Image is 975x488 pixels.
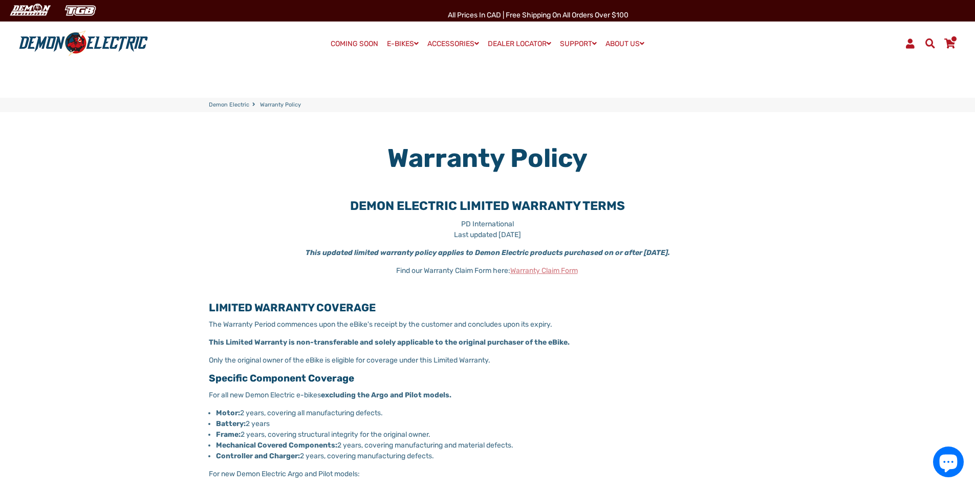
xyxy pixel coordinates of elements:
[216,452,300,460] b: Controller and Charger:
[209,320,552,329] span: The Warranty Period commences upon the eBike's receipt by the customer and concludes upon its exp...
[350,199,625,213] b: DEMON ELECTRIC LIMITED WARRANTY TERMS
[59,2,101,19] img: TGB Canada
[209,470,360,478] span: For new Demon Electric Argo and Pilot models:
[15,30,151,57] img: Demon Electric logo
[448,11,629,19] span: All Prices in CAD | Free shipping on all orders over $100
[321,391,451,399] b: excluding the Argo and Pilot models.
[209,301,376,314] b: LIMITED WARRANTY COVERAGE
[216,441,337,450] b: Mechanical Covered Components:
[306,248,670,257] b: This updated limited warranty policy applies to Demon Electric products purchased on or after [DA...
[216,419,246,428] b: Battery:
[209,101,249,110] a: Demon Electric
[484,36,555,51] a: DEALER LOCATOR
[337,441,513,450] span: 2 years, covering manufacturing and material defects.
[209,372,354,384] b: Specific Component Coverage
[930,447,967,480] inbox-online-store-chat: Shopify online store chat
[209,265,767,276] p: Find our Warranty Claim Form here:
[424,36,483,51] a: ACCESSORIES
[241,430,430,439] span: 2 years, covering structural integrity for the original owner.
[246,419,270,428] span: 2 years
[260,101,301,110] span: Warranty Policy
[461,220,514,228] span: PD International
[602,36,648,51] a: ABOUT US
[304,143,671,174] h1: Warranty Policy
[383,36,422,51] a: E-BIKES
[240,409,383,417] span: 2 years, covering all manufacturing defects.
[300,452,434,460] span: 2 years, covering manufacturing defects.
[454,230,521,239] span: Last updated [DATE]
[556,36,600,51] a: SUPPORT
[216,430,241,439] b: Frame:
[327,37,382,51] a: COMING SOON
[209,338,570,347] b: This Limited Warranty is non-transferable and solely applicable to the original purchaser of the ...
[510,266,578,275] a: Warranty Claim Form
[209,356,490,365] span: Only the original owner of the eBike is eligible for coverage under this Limited Warranty.
[5,2,54,19] img: Demon Electric
[209,391,321,399] span: For all new Demon Electric e-bikes
[216,409,240,417] b: Motor:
